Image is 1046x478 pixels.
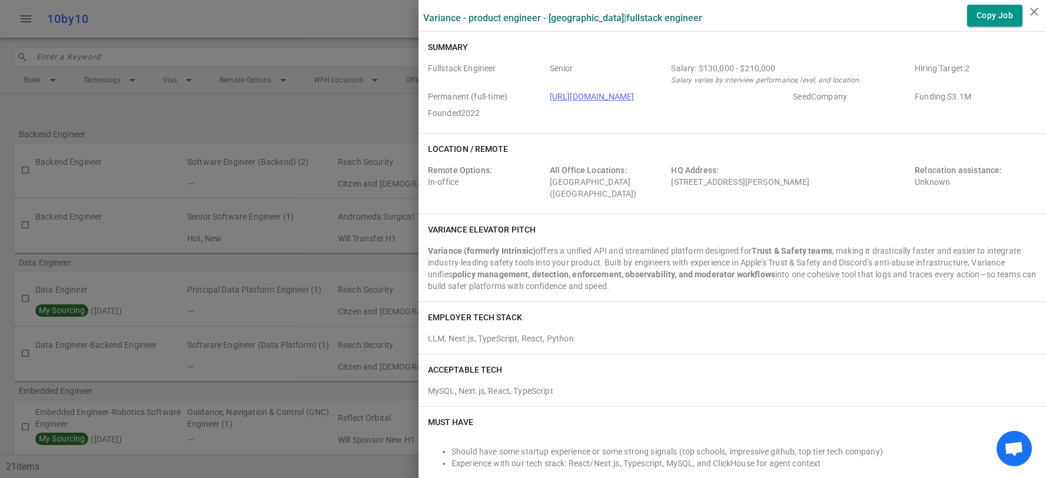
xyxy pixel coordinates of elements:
[671,76,861,84] i: Salary varies by interview performance, level, and location.
[967,5,1022,26] button: Copy Job
[550,92,635,101] a: [URL][DOMAIN_NAME]
[550,165,627,175] span: All Office Locations:
[428,165,492,175] span: Remote Options:
[428,416,473,428] h6: Must Have
[997,431,1032,466] div: Open chat
[453,270,775,279] strong: policy management, detection, enforcement, observability, and moderator workflows
[1027,5,1041,19] i: close
[428,364,503,376] h6: ACCEPTABLE TECH
[793,91,910,102] span: Employer Stage e.g. Series A
[915,62,1032,86] span: Hiring Target
[671,165,719,175] span: HQ Address:
[752,246,832,255] strong: Trust & Safety teams
[428,334,574,343] span: LLM, Next.js, TypeScript, React, Python
[915,91,1032,102] span: Employer Founding
[428,41,469,53] h6: Summary
[428,311,522,323] h6: EMPLOYER TECH STACK
[550,62,667,86] span: Level
[428,62,545,86] span: Roles
[550,91,789,102] span: Company URL
[915,164,1032,200] div: Unknown
[428,245,1037,292] div: offers a unified API and streamlined platform designed for , making it drastically faster and eas...
[451,457,1037,469] li: Experience with our tech stack: React/Next.js, Typescript, MySQL, and ClickHouse for agent context
[671,62,910,74] div: Salary Range
[550,164,667,200] div: [GEOGRAPHIC_DATA] ([GEOGRAPHIC_DATA])
[428,91,545,102] span: Job Type
[428,246,536,255] strong: Variance (formerly Intrinsic)
[915,165,1002,175] span: Relocation assistance:
[428,380,1037,397] div: MySQL, Next.js, React, TypeScript
[451,446,1037,457] li: Should have some startup experience or some strong signals (top schools, impressive github, top t...
[423,12,702,24] label: Variance - Product Engineer - [GEOGRAPHIC_DATA] | Fullstack Engineer
[428,143,509,155] h6: Location / Remote
[428,164,545,200] div: In-office
[671,164,910,200] div: [STREET_ADDRESS][PERSON_NAME]
[428,107,545,119] span: Employer Founded
[428,224,536,235] h6: Variance elevator pitch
